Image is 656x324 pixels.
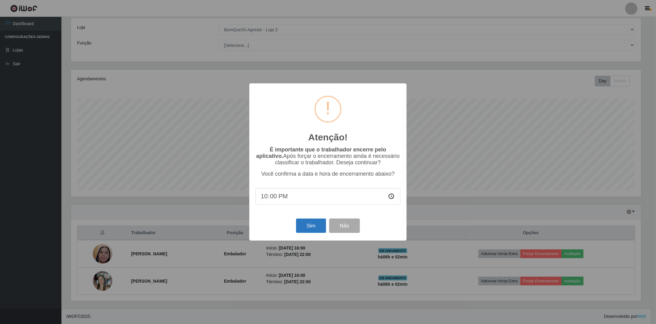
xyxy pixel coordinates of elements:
p: Você confirma a data e hora de encerramento abaixo? [256,171,400,177]
button: Sim [296,219,326,233]
p: Após forçar o encerramento ainda é necessário classificar o trabalhador. Deseja continuar? [256,147,400,166]
button: Não [329,219,360,233]
h2: Atenção! [308,132,348,143]
b: É importante que o trabalhador encerre pelo aplicativo. [256,147,386,159]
